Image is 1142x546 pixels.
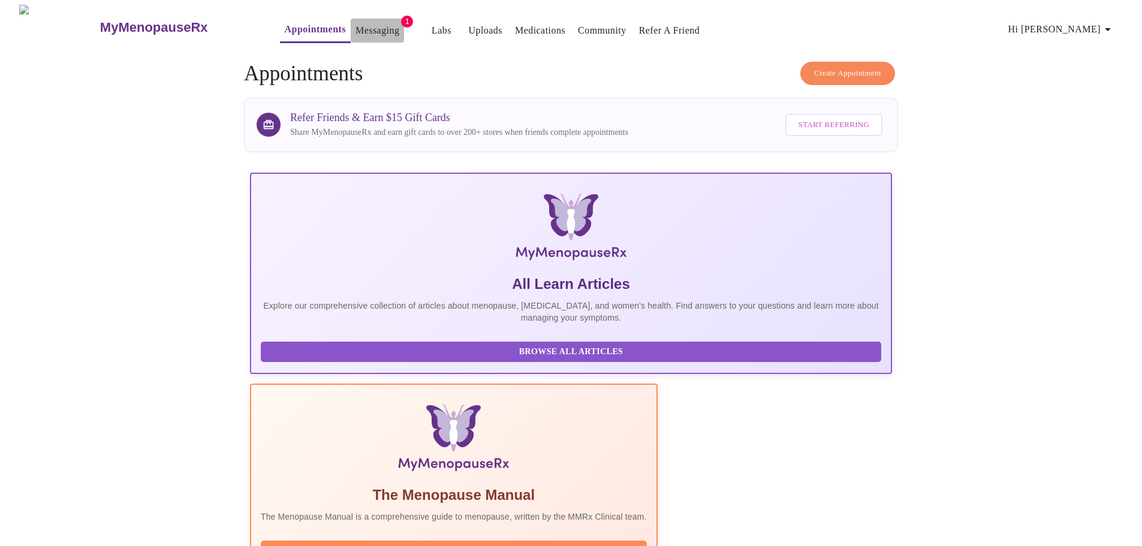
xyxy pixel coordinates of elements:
[19,5,98,50] img: MyMenopauseRx Logo
[468,22,502,39] a: Uploads
[510,19,570,43] button: Medications
[357,193,785,265] img: MyMenopauseRx Logo
[261,300,881,324] p: Explore our comprehensive collection of articles about menopause, [MEDICAL_DATA], and women's hea...
[515,22,565,39] a: Medications
[261,342,881,363] button: Browse All Articles
[355,22,399,39] a: Messaging
[401,16,413,28] span: 1
[280,17,351,43] button: Appointments
[100,20,208,35] h3: MyMenopauseRx
[290,111,628,124] h3: Refer Friends & Earn $15 Gift Cards
[639,22,700,39] a: Refer a Friend
[322,404,585,476] img: Menopause Manual
[799,118,869,132] span: Start Referring
[261,346,884,356] a: Browse All Articles
[261,511,647,523] p: The Menopause Manual is a comprehensive guide to menopause, written by the MMRx Clinical team.
[634,19,705,43] button: Refer a Friend
[261,485,647,505] h5: The Menopause Manual
[578,22,626,39] a: Community
[463,19,507,43] button: Uploads
[432,22,451,39] a: Labs
[1008,21,1115,38] span: Hi [PERSON_NAME]
[782,108,885,142] a: Start Referring
[244,62,898,86] h4: Appointments
[573,19,631,43] button: Community
[290,126,628,138] p: Share MyMenopauseRx and earn gift cards to over 200+ stores when friends complete appointments
[351,19,404,43] button: Messaging
[422,19,460,43] button: Labs
[98,7,255,49] a: MyMenopauseRx
[800,62,895,85] button: Create Appointment
[261,274,881,294] h5: All Learn Articles
[1004,17,1120,41] button: Hi [PERSON_NAME]
[814,67,881,80] span: Create Appointment
[785,114,882,136] button: Start Referring
[285,21,346,38] a: Appointments
[273,345,869,360] span: Browse All Articles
